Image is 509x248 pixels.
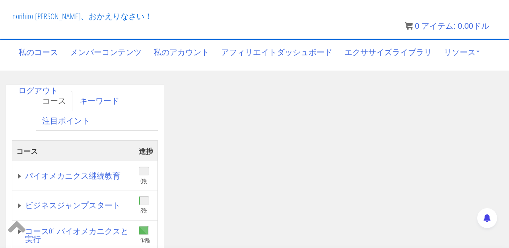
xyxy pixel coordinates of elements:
font: エクササイズライブラリ [344,46,432,57]
font: ビジネスジャンプスタート [25,200,120,211]
font: 8% [140,206,148,215]
font: メンバーコンテンツ [70,46,142,57]
a: 私のコース [12,32,64,71]
font: アイテム: [422,22,456,30]
font: コース01 バイオメカニクスと実行 [25,226,128,244]
a: メンバーコンテンツ [64,32,148,71]
font: コース [16,147,38,156]
a: ログアウト [12,71,64,109]
img: icon11.png [405,22,413,30]
a: キーワード [73,91,126,111]
a: コース01 バイオメカニクスと実行 [16,227,131,243]
a: バイオメカニクス継続教育 [16,172,131,180]
font: ドル [473,22,489,30]
a: エクササイズライブラリ [338,32,438,71]
font: リソース [444,46,476,57]
font: キーワード [80,95,119,106]
font: 進捗 [139,146,153,156]
a: リソース [438,32,486,71]
a: 私のアカウント [148,32,215,71]
font: 注目ポイント [42,115,90,126]
font: norihiro-[PERSON_NAME]、おかえりなさい！ [12,11,152,22]
a: ビジネスジャンプスタート [16,201,131,209]
a: 注目ポイント [36,111,96,131]
font: 私のアカウント [153,46,209,57]
a: 0 アイテム: 0.00ドル [405,22,489,30]
font: 私のコース [18,46,58,57]
font: 0.00 [458,22,473,30]
font: ログアウト [18,85,58,95]
font: 94% [140,236,150,245]
font: アフィリエイトダッシュボード [221,46,332,57]
font: 0% [140,176,148,186]
a: アフィリエイトダッシュボード [215,32,338,71]
font: 0 [415,22,419,30]
font: バイオメカニクス継続教育 [25,170,120,181]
